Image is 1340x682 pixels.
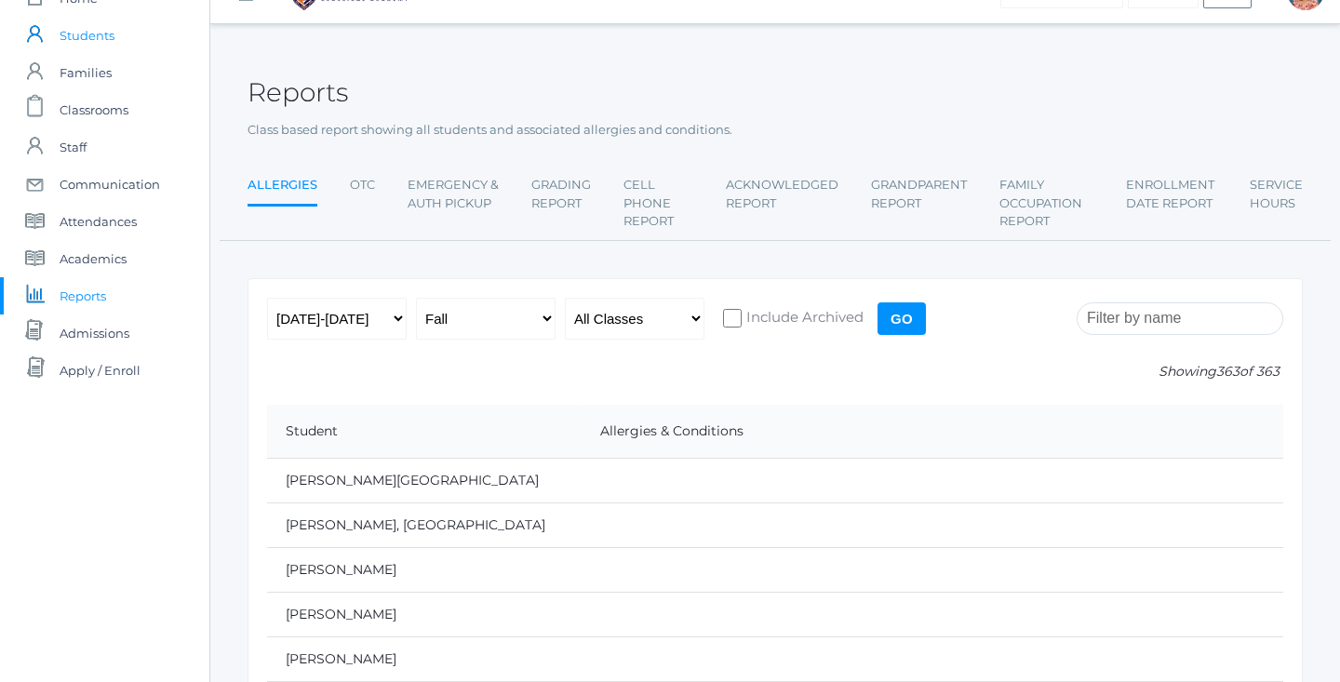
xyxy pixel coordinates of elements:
[267,405,582,459] th: Student
[531,167,591,221] a: Grading Report
[248,167,317,207] a: Allergies
[999,167,1093,240] a: Family Occupation Report
[286,516,545,533] a: [PERSON_NAME], [GEOGRAPHIC_DATA]
[723,309,742,328] input: Include Archived
[60,17,114,54] span: Students
[408,167,499,221] a: Emergency & Auth Pickup
[286,472,539,488] a: [PERSON_NAME][GEOGRAPHIC_DATA]
[60,166,160,203] span: Communication
[60,314,129,352] span: Admissions
[267,362,1283,381] p: Showing of 363
[726,167,838,221] a: Acknowledged Report
[60,54,112,91] span: Families
[582,405,1283,459] th: Allergies & Conditions
[286,561,396,578] a: [PERSON_NAME]
[742,307,864,330] span: Include Archived
[60,240,127,277] span: Academics
[623,167,693,240] a: Cell Phone Report
[60,128,87,166] span: Staff
[286,606,396,622] a: [PERSON_NAME]
[1250,167,1303,221] a: Service Hours
[1077,302,1283,335] input: Filter by name
[248,121,1303,140] p: Class based report showing all students and associated allergies and conditions.
[60,277,106,314] span: Reports
[60,91,128,128] span: Classrooms
[1126,167,1217,221] a: Enrollment Date Report
[871,167,967,221] a: Grandparent Report
[248,78,348,107] h2: Reports
[1216,363,1239,380] span: 363
[60,352,141,389] span: Apply / Enroll
[350,167,375,204] a: OTC
[878,302,926,335] input: Go
[60,203,137,240] span: Attendances
[286,650,396,667] a: [PERSON_NAME]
